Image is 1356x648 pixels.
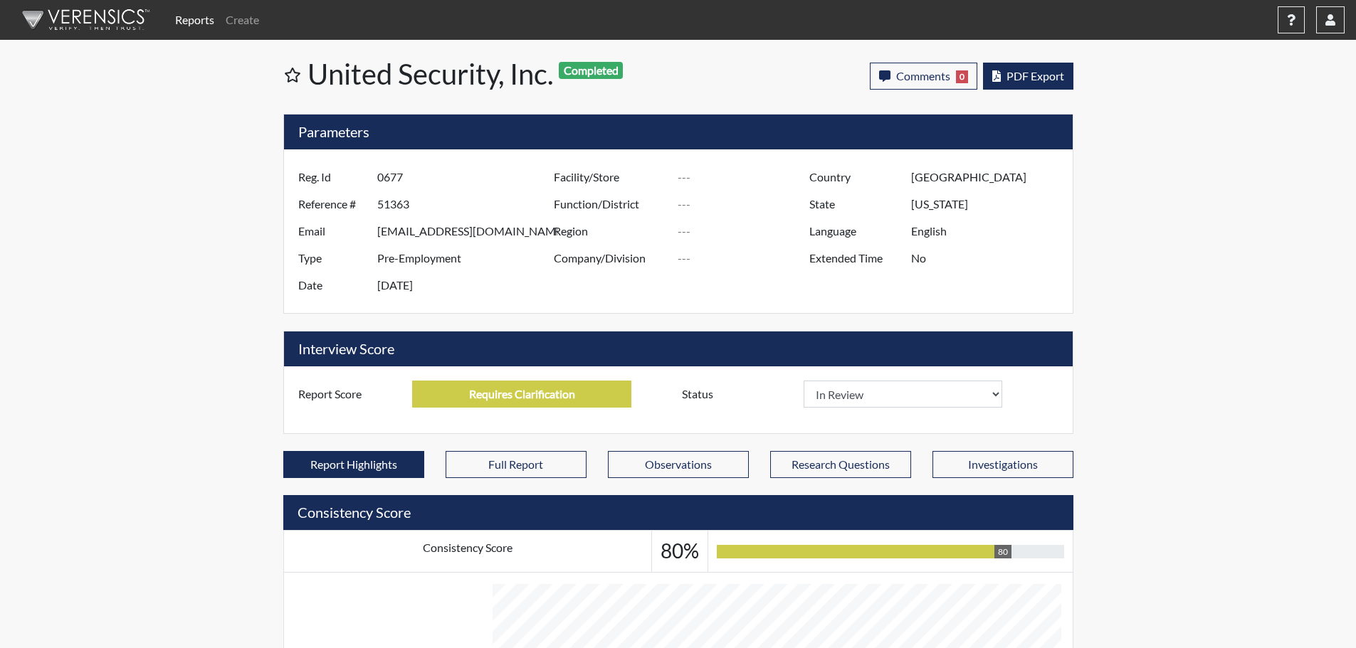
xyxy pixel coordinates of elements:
input: --- [678,218,813,245]
h5: Parameters [284,115,1073,149]
span: 0 [956,70,968,83]
label: Function/District [543,191,678,218]
span: PDF Export [1007,69,1064,83]
div: Document a decision to hire or decline a candiate [671,381,1069,408]
input: --- [911,245,1068,272]
h5: Consistency Score [283,495,1073,530]
button: Investigations [932,451,1073,478]
button: Research Questions [770,451,911,478]
input: --- [412,381,631,408]
label: Language [799,218,911,245]
label: Report Score [288,381,413,408]
button: PDF Export [983,63,1073,90]
label: Company/Division [543,245,678,272]
button: Report Highlights [283,451,424,478]
h5: Interview Score [284,331,1073,366]
label: Country [799,164,911,191]
span: Comments [896,69,950,83]
input: --- [377,164,557,191]
input: --- [377,218,557,245]
button: Observations [608,451,749,478]
label: Region [543,218,678,245]
label: State [799,191,911,218]
a: Reports [169,6,220,34]
input: --- [911,191,1068,218]
label: Reference # [288,191,377,218]
label: Email [288,218,377,245]
label: Type [288,245,377,272]
label: Facility/Store [543,164,678,191]
input: --- [377,191,557,218]
a: Create [220,6,265,34]
input: --- [911,164,1068,191]
input: --- [678,245,813,272]
td: Consistency Score [283,531,652,573]
span: Completed [559,62,623,79]
label: Status [671,381,804,408]
h3: 80% [661,539,699,563]
button: Full Report [446,451,587,478]
input: --- [377,272,557,299]
input: --- [678,191,813,218]
div: 80 [994,545,1011,558]
input: --- [678,164,813,191]
label: Date [288,272,377,299]
label: Extended Time [799,245,911,272]
input: --- [377,245,557,272]
button: Comments0 [870,63,977,90]
input: --- [911,218,1068,245]
h1: United Security, Inc. [308,57,680,91]
label: Reg. Id [288,164,377,191]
